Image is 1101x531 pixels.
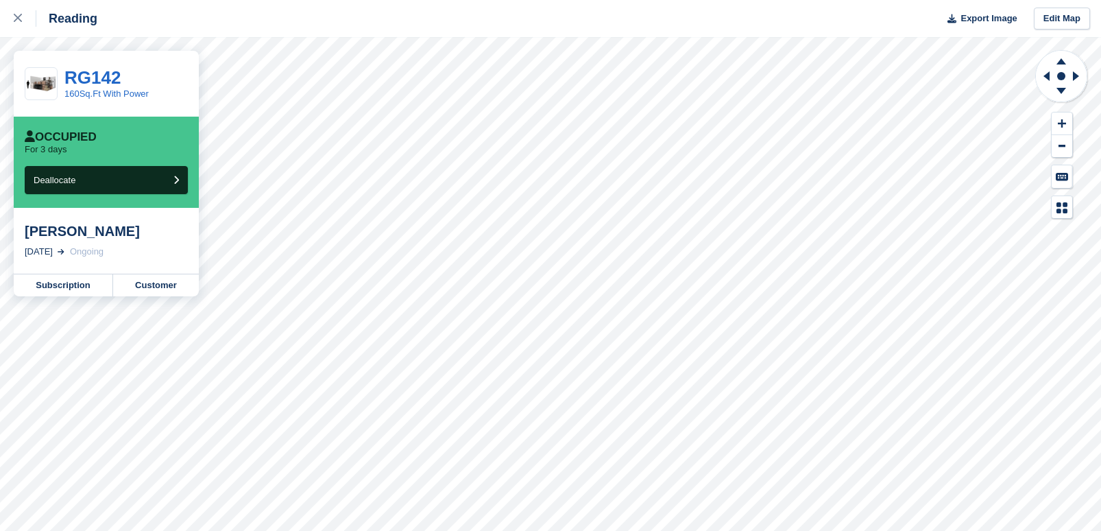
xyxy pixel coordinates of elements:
span: Deallocate [34,175,75,185]
button: Deallocate [25,166,188,194]
img: 150-sqft-unit.jpg [25,72,57,96]
a: Edit Map [1034,8,1090,30]
div: Reading [36,10,97,27]
span: Export Image [960,12,1017,25]
a: RG142 [64,67,121,88]
button: Zoom In [1052,113,1072,135]
button: Zoom Out [1052,135,1072,158]
a: Customer [113,274,199,296]
button: Keyboard Shortcuts [1052,165,1072,188]
button: Export Image [939,8,1017,30]
div: [PERSON_NAME] [25,223,188,239]
a: Subscription [14,274,113,296]
img: arrow-right-light-icn-cde0832a797a2874e46488d9cf13f60e5c3a73dbe684e267c42b8395dfbc2abf.svg [58,249,64,255]
a: 160Sq.Ft With Power [64,88,149,99]
div: Occupied [25,130,97,144]
p: For 3 days [25,144,66,155]
div: [DATE] [25,245,53,259]
div: Ongoing [70,245,104,259]
button: Map Legend [1052,196,1072,219]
